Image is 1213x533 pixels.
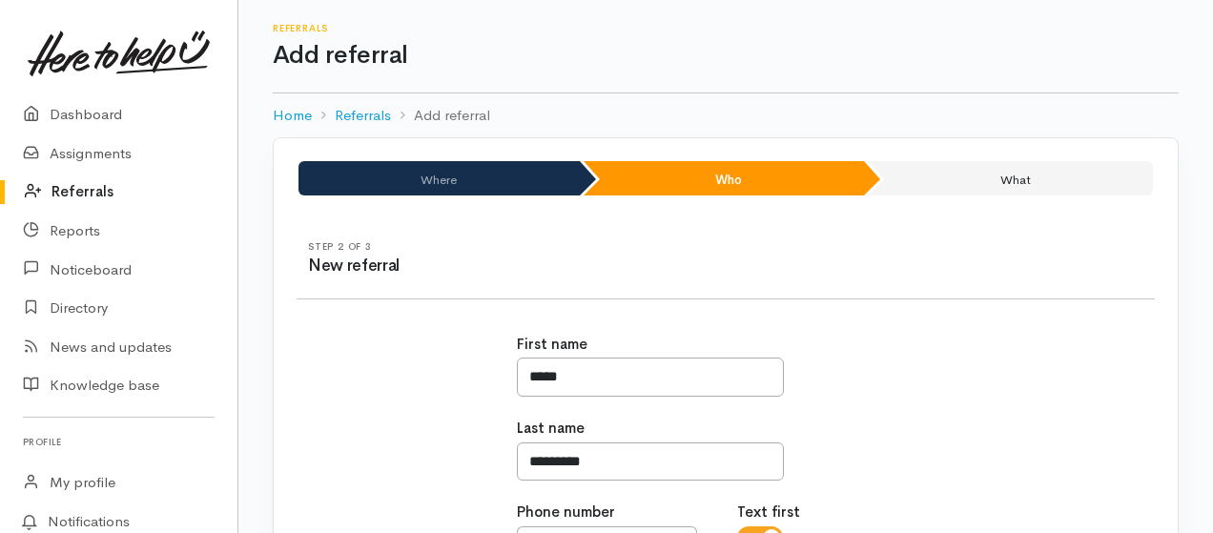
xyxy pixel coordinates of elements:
li: Who [584,161,865,195]
h6: Referrals [273,23,1179,33]
a: Referrals [335,105,391,127]
nav: breadcrumb [273,93,1179,138]
li: Where [298,161,580,195]
label: Phone number [517,502,615,523]
li: What [868,161,1153,195]
li: Add referral [391,105,490,127]
h6: Step 2 of 3 [308,241,726,252]
h3: New referral [308,257,726,276]
h6: Profile [23,429,215,455]
label: First name [517,334,587,356]
h1: Add referral [273,42,1179,70]
a: Home [273,105,312,127]
label: Last name [517,418,585,440]
label: Text first [737,502,800,523]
